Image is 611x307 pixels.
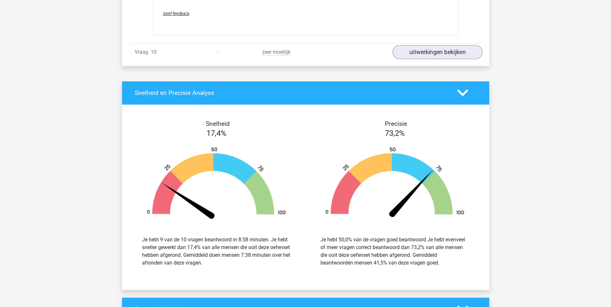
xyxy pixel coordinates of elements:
span: Vraag [135,48,151,56]
div: Je hebt 9 van de 10 vragen beantwoord in 8:58 minuten. Je hebt sneller gewerkt dan 17,4% van alle... [142,236,291,267]
h4: Precisie [313,120,479,127]
a: uitwerkingen bekijken [392,45,482,59]
div: Je hebt 50,0% van de vragen goed beantwoord Je hebt evenveel of meer vragen correct beantwoord da... [320,236,469,267]
span: 10 [151,49,157,55]
img: 17.26cf2381989f.png [137,147,296,220]
span: 73,2% [385,129,405,138]
span: Geef feedback [163,11,189,16]
img: 73.25cbf712a188.png [315,147,474,220]
h4: Snelheid [135,120,301,127]
div: - [188,48,247,56]
span: zeer moeilijk [262,49,291,55]
span: 17,4% [206,129,226,138]
h4: Snelheid en Precisie Analyse [135,89,447,97]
